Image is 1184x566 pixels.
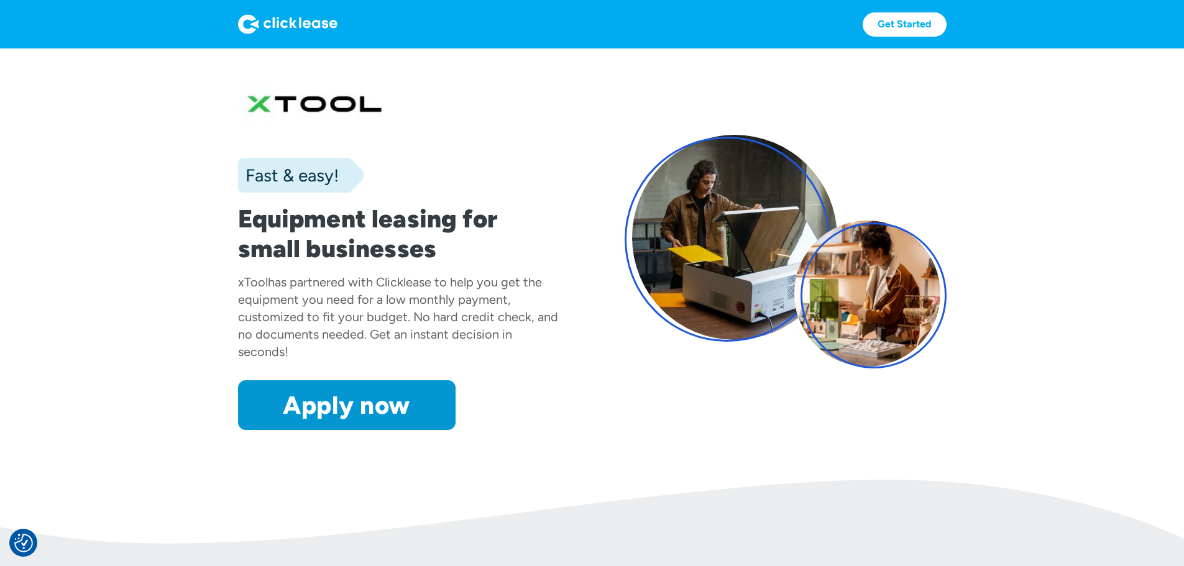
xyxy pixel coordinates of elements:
[238,14,337,34] img: Logo
[238,380,456,430] a: Apply now
[14,534,33,552] img: Revisit consent button
[238,275,558,359] div: has partnered with Clicklease to help you get the equipment you need for a low monthly payment, c...
[238,163,339,188] div: Fast & easy!
[238,275,268,290] div: xTool
[238,204,560,263] h1: Equipment leasing for small businesses
[14,534,33,552] button: Consent Preferences
[863,12,947,37] a: Get Started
